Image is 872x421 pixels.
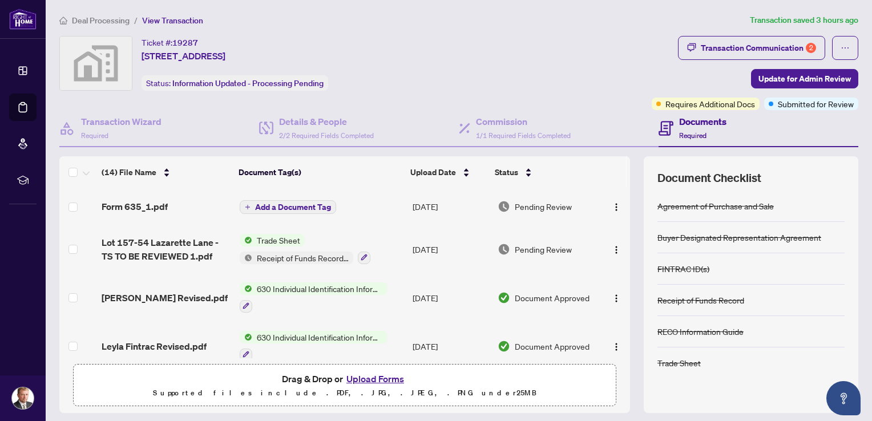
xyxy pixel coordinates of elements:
span: Drag & Drop orUpload FormsSupported files include .PDF, .JPG, .JPEG, .PNG under25MB [74,365,616,407]
article: Transaction saved 3 hours ago [750,14,858,27]
span: [STREET_ADDRESS] [142,49,225,63]
th: Status [490,156,596,188]
span: 2/2 Required Fields Completed [279,131,374,140]
span: Information Updated - Processing Pending [172,78,324,88]
div: Receipt of Funds Record [657,294,744,306]
button: Add a Document Tag [240,200,336,214]
button: Logo [607,337,625,355]
span: Status [495,166,518,179]
img: Status Icon [240,331,252,343]
h4: Commission [476,115,571,128]
span: Form 635_1.pdf [102,200,168,213]
button: Status Icon630 Individual Identification Information Record [240,282,387,313]
img: svg%3e [60,37,132,90]
div: 2 [806,43,816,53]
button: Upload Forms [343,371,407,386]
span: Receipt of Funds Record Form [252,252,353,264]
td: [DATE] [408,225,494,273]
img: Status Icon [240,252,252,264]
span: Pending Review [515,243,572,256]
div: Agreement of Purchase and Sale [657,200,774,212]
div: FINTRAC ID(s) [657,262,709,275]
li: / [134,14,138,27]
span: Leyla Fintrac Revised.pdf [102,339,207,353]
h4: Documents [679,115,726,128]
h4: Details & People [279,115,374,128]
span: 1/1 Required Fields Completed [476,131,571,140]
button: Logo [607,289,625,307]
button: Logo [607,197,625,216]
div: RECO Information Guide [657,325,744,338]
button: Transaction Communication2 [678,36,825,60]
img: Logo [612,294,621,303]
span: 630 Individual Identification Information Record [252,282,387,295]
span: (14) File Name [102,166,156,179]
span: Trade Sheet [252,234,305,246]
span: Required [679,131,707,140]
p: Supported files include .PDF, .JPG, .JPEG, .PNG under 25 MB [80,386,609,400]
button: Logo [607,240,625,258]
span: Add a Document Tag [255,203,331,211]
span: Deal Processing [72,15,130,26]
img: Document Status [498,340,510,353]
span: Pending Review [515,200,572,213]
span: Drag & Drop or [282,371,407,386]
span: plus [245,204,251,210]
span: ellipsis [841,43,850,52]
button: Update for Admin Review [751,69,858,88]
img: Status Icon [240,282,252,295]
div: Transaction Communication [701,39,816,57]
span: Upload Date [410,166,456,179]
div: Status: [142,75,328,91]
img: Document Status [498,292,510,304]
div: Ticket #: [142,36,198,49]
span: Document Approved [515,292,590,304]
button: Status IconTrade SheetStatus IconReceipt of Funds Record Form [240,234,370,264]
img: Logo [612,342,621,351]
span: home [59,17,67,25]
img: Profile Icon [12,387,34,409]
img: Logo [612,245,621,254]
td: [DATE] [408,273,494,322]
span: Document Approved [515,340,590,353]
h4: Transaction Wizard [81,115,162,128]
span: Lot 157-54 Lazarette Lane - TS TO BE REVIEWED 1.pdf [102,236,231,263]
button: Status Icon630 Individual Identification Information Record [240,331,387,361]
span: Requires Additional Docs [665,98,755,110]
th: (14) File Name [97,156,234,188]
td: [DATE] [408,322,494,370]
div: Buyer Designated Representation Agreement [657,231,821,244]
span: Submitted for Review [778,98,854,110]
th: Upload Date [406,156,491,188]
span: 630 Individual Identification Information Record [252,331,387,343]
span: Required [81,131,108,140]
img: Status Icon [240,234,252,246]
span: View Transaction [142,15,203,26]
span: [PERSON_NAME] Revised.pdf [102,291,228,305]
button: Open asap [826,381,861,415]
img: Document Status [498,243,510,256]
td: [DATE] [408,188,494,225]
img: Document Status [498,200,510,213]
div: Trade Sheet [657,357,701,369]
span: Document Checklist [657,170,761,186]
span: 19287 [172,38,198,48]
span: Update for Admin Review [758,70,851,88]
th: Document Tag(s) [234,156,406,188]
img: Logo [612,203,621,212]
img: logo [9,9,37,30]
